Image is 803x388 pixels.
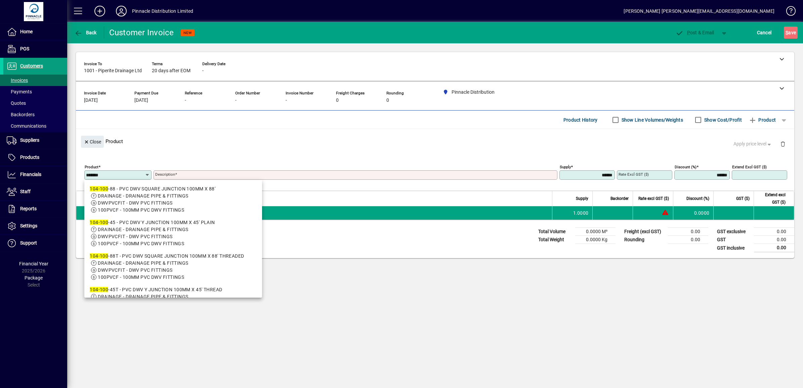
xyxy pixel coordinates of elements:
a: Home [3,24,67,40]
a: Settings [3,218,67,234]
span: Invoices [7,78,28,83]
mat-option: 104-100-88T - PVC DWV SQUARE JUNCTION 100MM X 88' THREADED [84,250,262,284]
div: [PERSON_NAME] [PERSON_NAME][EMAIL_ADDRESS][DOMAIN_NAME] [624,6,774,16]
mat-label: Extend excl GST ($) [732,165,767,169]
mat-option: 104-100-88 - PVC DWV SQUARE JUNCTION 100MM X 88' [84,183,262,216]
span: NEW [183,31,192,35]
td: 0.00 [668,236,708,244]
td: Rounding [621,236,668,244]
span: GST ($) [736,195,750,202]
span: Communications [7,123,46,129]
button: Delete [775,136,791,152]
span: 100PVCF - 100MM PVC DWV FITTINGS [98,274,184,280]
span: Products [20,155,39,160]
td: 0.0000 M³ [575,228,616,236]
span: DWVPVCFIT - DWV PVC FITTINGS [98,234,172,239]
span: Suppliers [20,137,39,143]
mat-label: Discount (%) [675,165,696,169]
span: P [687,30,690,35]
label: Show Cost/Profit [703,117,742,123]
em: 104-100 [90,253,108,259]
span: Rate excl GST ($) [638,195,669,202]
a: Staff [3,183,67,200]
span: DRAINAGE - DRAINAGE PIPE & FITTINGS [98,260,188,266]
span: Staff [20,189,31,194]
a: Invoices [3,75,67,86]
span: DWVPVCFIT - DWV PVC FITTINGS [98,267,172,273]
td: 0.0000 Kg [575,236,616,244]
div: -45 - PVC DWV Y JUNCTION 100MM X 45' PLAIN [90,219,257,226]
div: Pinnacle Distribution Limited [132,6,193,16]
mat-label: Rate excl GST ($) [619,172,649,177]
span: - [202,68,204,74]
span: 100PVCF - 100MM PVC DWV FITTINGS [98,241,184,246]
button: Apply price level [731,138,775,150]
span: Apply price level [733,140,772,147]
button: Profile [111,5,132,17]
span: DWVPVCFIT - DWV PVC FITTINGS [98,200,172,206]
span: 0 [386,98,389,103]
button: Post & Email [672,27,718,39]
td: Total Weight [535,236,575,244]
span: ost & Email [675,30,714,35]
td: 0.0000 [673,206,713,220]
span: Backorder [610,195,629,202]
button: Add [89,5,111,17]
span: Support [20,240,37,246]
span: 0 [336,98,339,103]
div: -88 - PVC DWV SQUARE JUNCTION 100MM X 88' [90,185,257,192]
mat-option: 104-100-45 - PVC DWV Y JUNCTION 100MM X 45' PLAIN [84,216,262,250]
a: Reports [3,201,67,217]
em: 104-100 [90,186,108,191]
span: [DATE] [84,98,98,103]
mat-label: Supply [560,165,571,169]
div: Product [76,129,794,154]
app-page-header-button: Back [67,27,104,39]
a: Financials [3,166,67,183]
td: Freight (excl GST) [621,228,668,236]
span: 1001 - Piperite Drainage Ltd [84,68,142,74]
span: - [185,98,186,103]
a: Backorders [3,109,67,120]
span: - [235,98,237,103]
span: Payments [7,89,32,94]
a: POS [3,41,67,57]
td: 0.00 [668,228,708,236]
span: Product History [563,115,598,125]
label: Show Line Volumes/Weights [620,117,683,123]
a: Knowledge Base [781,1,795,23]
td: 0.00 [754,228,794,236]
mat-label: Product [85,165,98,169]
app-page-header-button: Close [79,138,105,144]
div: -88T - PVC DWV SQUARE JUNCTION 100MM X 88' THREADED [90,253,257,260]
span: 20 days after EOM [152,68,191,74]
span: ave [786,27,796,38]
span: 1.0000 [573,210,589,216]
span: Backorders [7,112,35,117]
span: Financials [20,172,41,177]
button: Close [81,136,104,148]
span: Cancel [757,27,772,38]
a: Communications [3,120,67,132]
a: Suppliers [3,132,67,149]
span: Settings [20,223,37,228]
div: Customer Invoice [109,27,174,38]
em: 104-100 [90,287,108,292]
span: Discount (%) [686,195,709,202]
span: - [286,98,287,103]
span: Home [20,29,33,34]
span: DRAINAGE - DRAINAGE PIPE & FITTINGS [98,227,188,232]
span: Close [84,136,101,147]
span: Reports [20,206,37,211]
span: DRAINAGE - DRAINAGE PIPE & FITTINGS [98,294,188,299]
span: Customers [20,63,43,69]
a: Products [3,149,67,166]
a: Quotes [3,97,67,109]
a: Payments [3,86,67,97]
a: Support [3,235,67,252]
span: Quotes [7,100,26,106]
span: 100PVCF - 100MM PVC DWV FITTINGS [98,207,184,213]
app-page-header-button: Delete [775,141,791,147]
span: S [786,30,788,35]
td: Total Volume [535,228,575,236]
